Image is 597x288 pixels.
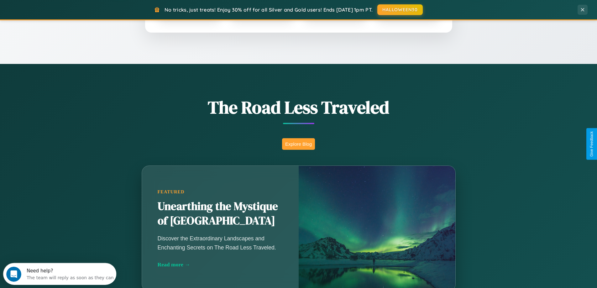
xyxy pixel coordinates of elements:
h1: The Road Less Traveled [111,95,487,119]
div: Open Intercom Messenger [3,3,117,20]
button: Explore Blog [282,138,315,150]
button: HALLOWEEN30 [377,4,423,15]
div: Featured [158,189,283,195]
div: Give Feedback [589,131,594,157]
div: Read more → [158,261,283,268]
div: The team will reply as soon as they can [24,10,111,17]
h2: Unearthing the Mystique of [GEOGRAPHIC_DATA] [158,199,283,228]
p: Discover the Extraordinary Landscapes and Enchanting Secrets on The Road Less Traveled. [158,234,283,252]
div: Need help? [24,5,111,10]
iframe: Intercom live chat discovery launcher [3,263,116,285]
span: No tricks, just treats! Enjoy 30% off for all Silver and Gold users! Ends [DATE] 1pm PT. [165,7,373,13]
iframe: Intercom live chat [6,267,21,282]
